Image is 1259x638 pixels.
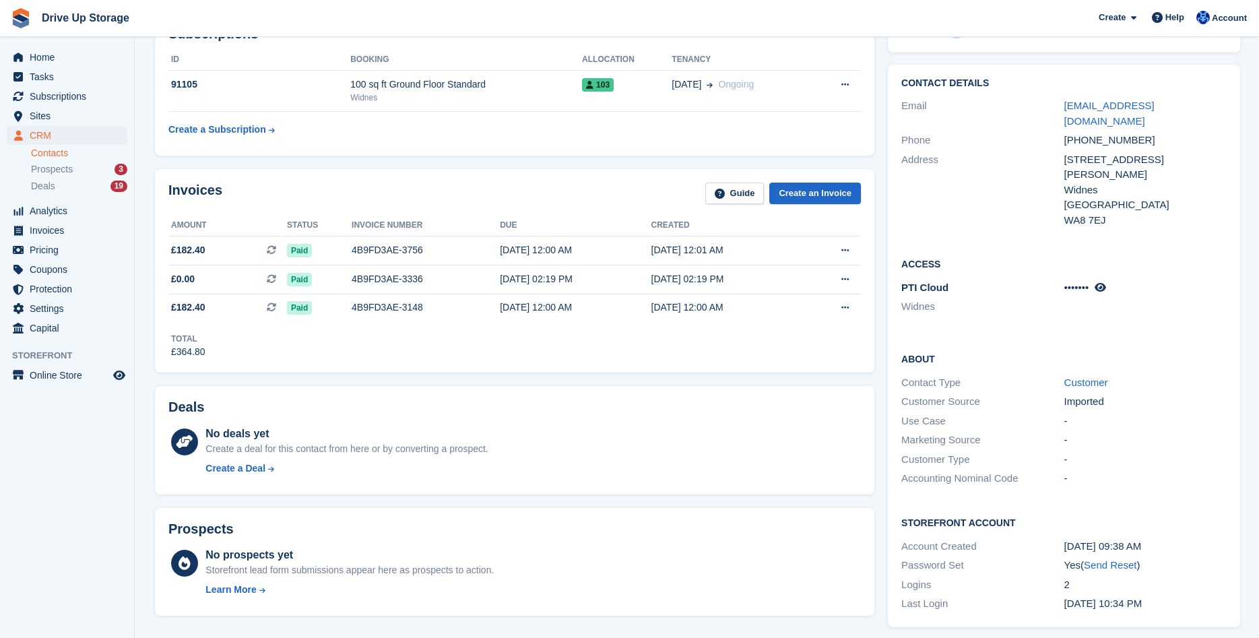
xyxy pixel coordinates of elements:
[901,299,1064,315] li: Widnes
[901,414,1064,429] div: Use Case
[7,299,127,318] a: menu
[168,215,287,236] th: Amount
[1064,539,1227,554] div: [DATE] 09:38 AM
[1064,394,1227,410] div: Imported
[1064,183,1227,198] div: Widnes
[352,215,500,236] th: Invoice number
[672,49,812,71] th: Tenancy
[901,394,1064,410] div: Customer Source
[168,400,204,415] h2: Deals
[651,272,802,286] div: [DATE] 02:19 PM
[205,426,488,442] div: No deals yet
[672,77,701,92] span: [DATE]
[205,461,265,476] div: Create a Deal
[1064,197,1227,213] div: [GEOGRAPHIC_DATA]
[350,92,582,104] div: Widnes
[582,78,614,92] span: 103
[352,300,500,315] div: 4B9FD3AE-3148
[1064,452,1227,468] div: -
[7,221,127,240] a: menu
[168,77,350,92] div: 91105
[168,117,275,142] a: Create a Subscription
[287,301,312,315] span: Paid
[205,563,494,577] div: Storefront lead form submissions appear here as prospects to action.
[901,257,1227,270] h2: Access
[500,300,651,315] div: [DATE] 12:00 AM
[901,98,1064,129] div: Email
[287,215,352,236] th: Status
[1064,433,1227,448] div: -
[500,215,651,236] th: Due
[30,126,110,145] span: CRM
[1084,559,1136,571] a: Send Reset
[1064,377,1108,388] a: Customer
[7,48,127,67] a: menu
[205,583,256,597] div: Learn More
[287,244,312,257] span: Paid
[30,299,110,318] span: Settings
[30,48,110,67] span: Home
[171,333,205,345] div: Total
[30,106,110,125] span: Sites
[31,180,55,193] span: Deals
[7,280,127,298] a: menu
[7,319,127,338] a: menu
[901,452,1064,468] div: Customer Type
[769,183,861,205] a: Create an Invoice
[168,123,266,137] div: Create a Subscription
[12,349,134,362] span: Storefront
[350,49,582,71] th: Booking
[171,345,205,359] div: £364.80
[1212,11,1247,25] span: Account
[205,442,488,456] div: Create a deal for this contact from here or by converting a prospect.
[901,596,1064,612] div: Last Login
[30,241,110,259] span: Pricing
[901,152,1064,228] div: Address
[168,183,222,205] h2: Invoices
[1080,559,1140,571] span: ( )
[7,87,127,106] a: menu
[901,577,1064,593] div: Logins
[651,215,802,236] th: Created
[7,241,127,259] a: menu
[901,352,1227,365] h2: About
[500,272,651,286] div: [DATE] 02:19 PM
[7,366,127,385] a: menu
[111,367,127,383] a: Preview store
[7,260,127,279] a: menu
[30,366,110,385] span: Online Store
[651,300,802,315] div: [DATE] 12:00 AM
[500,243,651,257] div: [DATE] 12:00 AM
[30,260,110,279] span: Coupons
[1064,100,1155,127] a: [EMAIL_ADDRESS][DOMAIN_NAME]
[36,7,135,29] a: Drive Up Storage
[1064,213,1227,228] div: WA8 7EJ
[30,87,110,106] span: Subscriptions
[1165,11,1184,24] span: Help
[168,521,234,537] h2: Prospects
[901,471,1064,486] div: Accounting Nominal Code
[705,183,765,205] a: Guide
[901,515,1227,529] h2: Storefront Account
[171,300,205,315] span: £182.40
[1099,11,1126,24] span: Create
[1064,577,1227,593] div: 2
[1064,133,1227,148] div: [PHONE_NUMBER]
[30,319,110,338] span: Capital
[171,243,205,257] span: £182.40
[901,133,1064,148] div: Phone
[30,67,110,86] span: Tasks
[1064,152,1227,183] div: [STREET_ADDRESS][PERSON_NAME]
[205,461,488,476] a: Create a Deal
[7,201,127,220] a: menu
[110,181,127,192] div: 19
[901,375,1064,391] div: Contact Type
[31,147,127,160] a: Contacts
[287,273,312,286] span: Paid
[1064,558,1227,573] div: Yes
[350,77,582,92] div: 100 sq ft Ground Floor Standard
[901,558,1064,573] div: Password Set
[352,243,500,257] div: 4B9FD3AE-3756
[901,433,1064,448] div: Marketing Source
[651,243,802,257] div: [DATE] 12:01 AM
